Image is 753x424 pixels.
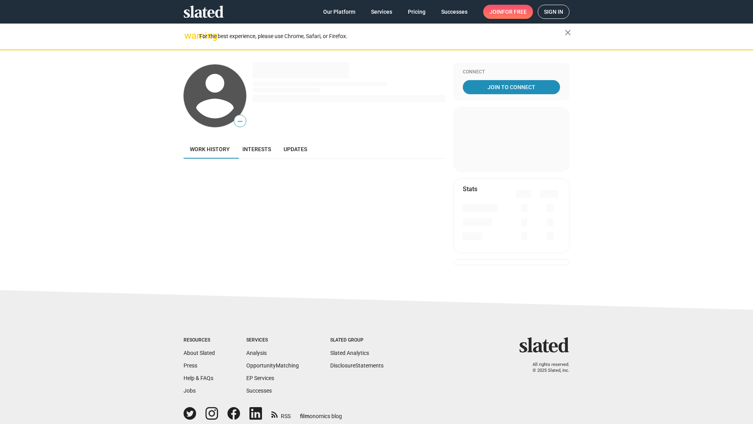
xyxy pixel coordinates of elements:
span: Join To Connect [464,80,558,94]
mat-icon: warning [184,31,194,40]
div: Resources [184,337,215,344]
a: About Slated [184,350,215,356]
span: Our Platform [323,5,355,19]
span: film [300,413,309,419]
div: Services [246,337,299,344]
a: Analysis [246,350,267,356]
a: Work history [184,140,236,159]
a: Successes [435,5,474,19]
span: Interests [242,146,271,152]
div: Slated Group [330,337,384,344]
mat-card-title: Stats [463,185,477,193]
a: Updates [277,140,313,159]
a: EP Services [246,375,274,381]
span: for free [502,5,527,19]
mat-icon: close [563,28,573,37]
span: Services [371,5,392,19]
span: Successes [441,5,467,19]
span: Join [489,5,527,19]
a: Interests [236,140,277,159]
div: Connect [463,69,560,75]
a: filmonomics blog [300,406,342,420]
a: RSS [271,408,291,420]
a: Pricing [402,5,432,19]
a: OpportunityMatching [246,362,299,369]
a: Successes [246,387,272,394]
div: For the best experience, please use Chrome, Safari, or Firefox. [199,31,565,42]
a: Help & FAQs [184,375,213,381]
span: — [234,116,246,126]
a: Services [365,5,398,19]
p: All rights reserved. © 2025 Slated, Inc. [524,362,569,373]
a: Join To Connect [463,80,560,94]
a: Our Platform [317,5,362,19]
a: DisclosureStatements [330,362,384,369]
span: Sign in [544,5,563,18]
span: Work history [190,146,230,152]
a: Slated Analytics [330,350,369,356]
a: Jobs [184,387,196,394]
span: Updates [284,146,307,152]
a: Press [184,362,197,369]
a: Sign in [538,5,569,19]
a: Joinfor free [483,5,533,19]
span: Pricing [408,5,426,19]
